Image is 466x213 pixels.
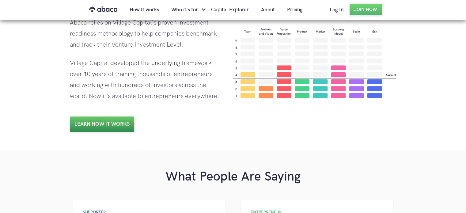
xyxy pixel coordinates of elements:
h1: What People Are Saying [70,169,396,185]
div: Village Capital developed the underlying framework over 10 years of training thousands of entrepr... [70,58,221,102]
a: Join Now [350,4,382,15]
a: Learn how it works [70,116,134,132]
div: Abaca relies on Village Capital's proven investment readiness methodology to help companies bench... [70,17,221,50]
